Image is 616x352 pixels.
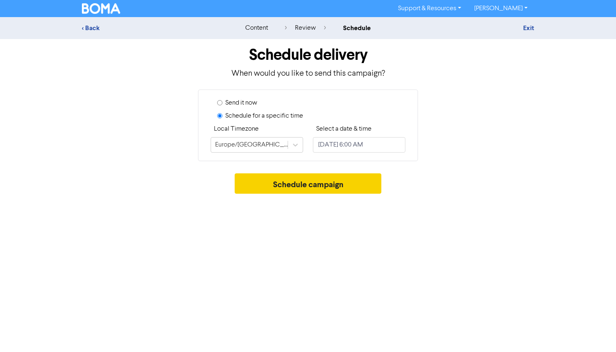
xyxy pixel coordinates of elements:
[285,23,326,33] div: review
[316,124,372,134] label: Select a date & time
[225,111,303,121] label: Schedule for a specific time
[82,23,224,33] div: < Back
[575,313,616,352] iframe: Chat Widget
[468,2,534,15] a: [PERSON_NAME]
[225,98,257,108] label: Send it now
[245,23,268,33] div: content
[82,3,120,14] img: BOMA Logo
[82,46,534,64] h1: Schedule delivery
[215,140,288,150] div: Europe/[GEOGRAPHIC_DATA]
[235,173,382,194] button: Schedule campaign
[343,23,371,33] div: schedule
[214,124,259,134] label: Local Timezone
[82,68,534,80] p: When would you like to send this campaign?
[313,137,405,153] input: Click to select a date
[392,2,468,15] a: Support & Resources
[523,24,534,32] a: Exit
